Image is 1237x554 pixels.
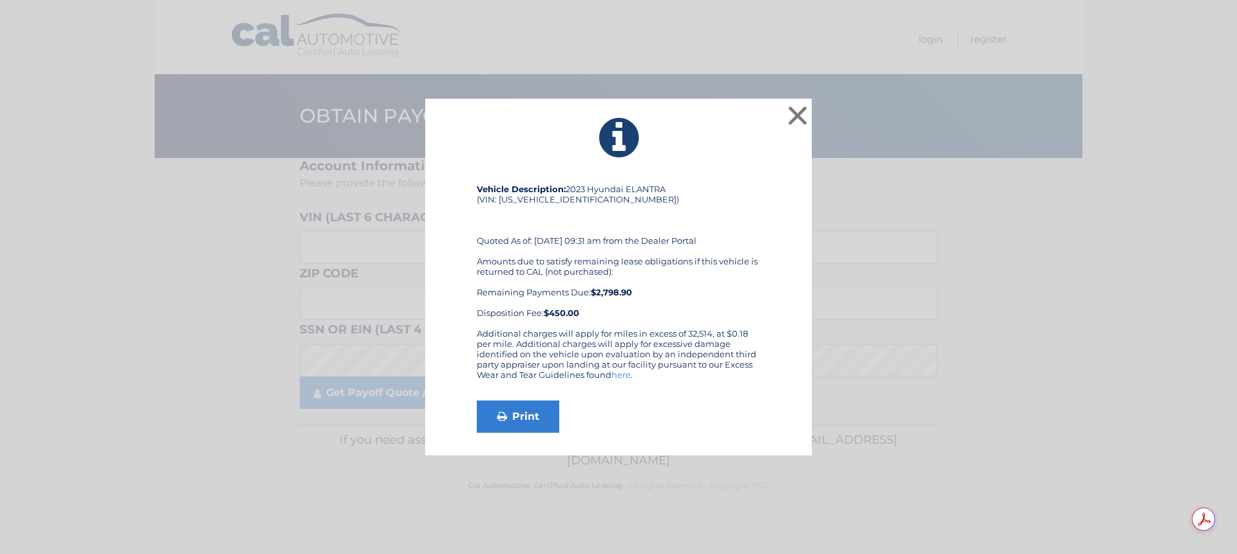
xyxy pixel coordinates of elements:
div: Additional charges will apply for miles in excess of 32,514, at $0.18 per mile. Additional charge... [477,328,760,390]
b: $2,798.90 [591,287,632,297]
strong: $450.00 [544,308,579,318]
div: Amounts due to satisfy remaining lease obligations if this vehicle is returned to CAL (not purcha... [477,256,760,318]
div: 2023 Hyundai ELANTRA (VIN: [US_VEHICLE_IDENTIFICATION_NUMBER]) Quoted As of: [DATE] 09:31 am from... [477,184,760,328]
button: × [785,103,810,128]
strong: Vehicle Description: [477,184,566,194]
a: Print [477,401,559,433]
a: here [611,370,631,380]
